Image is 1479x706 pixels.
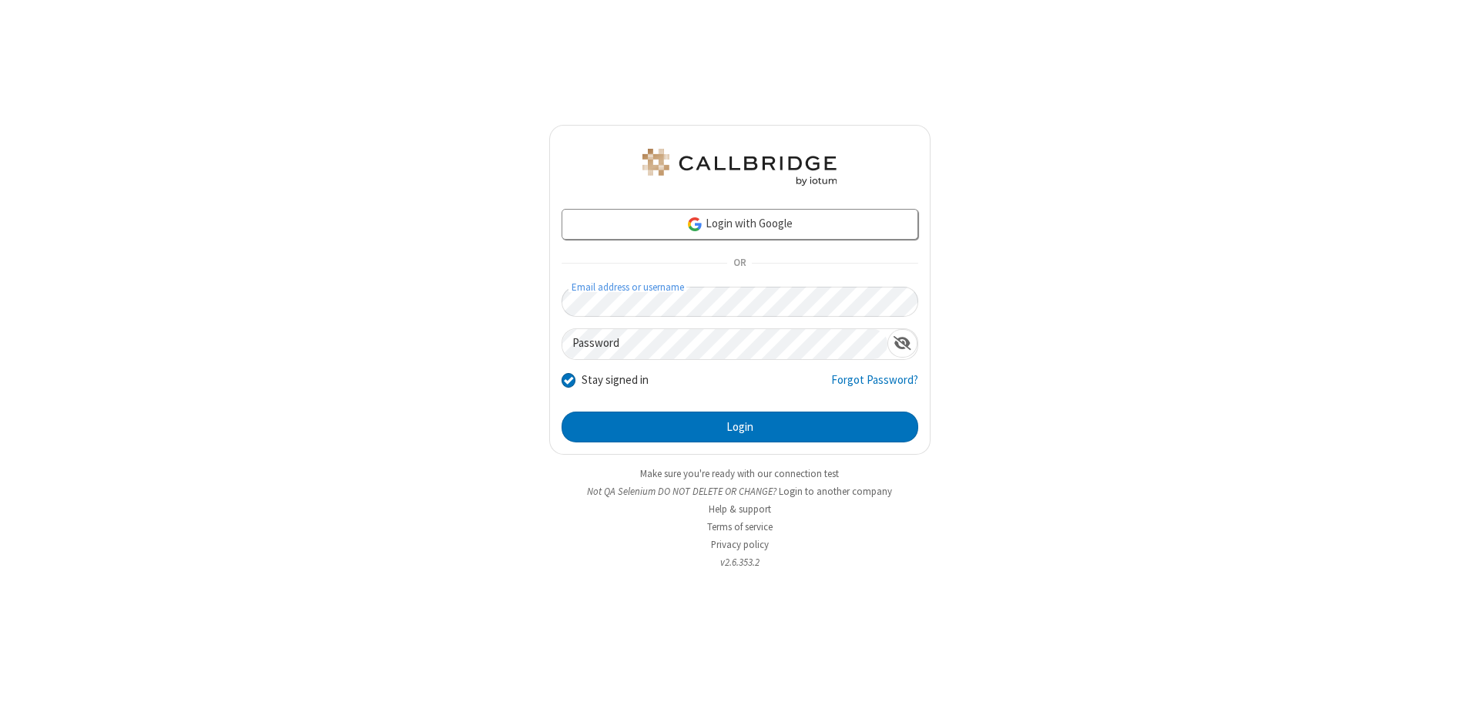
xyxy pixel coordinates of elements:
a: Help & support [709,503,771,516]
a: Terms of service [707,520,773,533]
img: google-icon.png [686,216,703,233]
li: Not QA Selenium DO NOT DELETE OR CHANGE? [549,484,931,499]
div: Show password [887,329,917,358]
label: Stay signed in [582,371,649,389]
button: Login [562,412,918,442]
button: Login to another company [779,484,892,499]
input: Password [562,329,887,359]
a: Login with Google [562,209,918,240]
a: Make sure you're ready with our connection test [640,467,839,480]
span: OR [727,253,752,274]
a: Forgot Password? [831,371,918,401]
li: v2.6.353.2 [549,555,931,570]
input: Email address or username [562,287,918,317]
img: QA Selenium DO NOT DELETE OR CHANGE [639,149,840,186]
a: Privacy policy [711,538,769,551]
